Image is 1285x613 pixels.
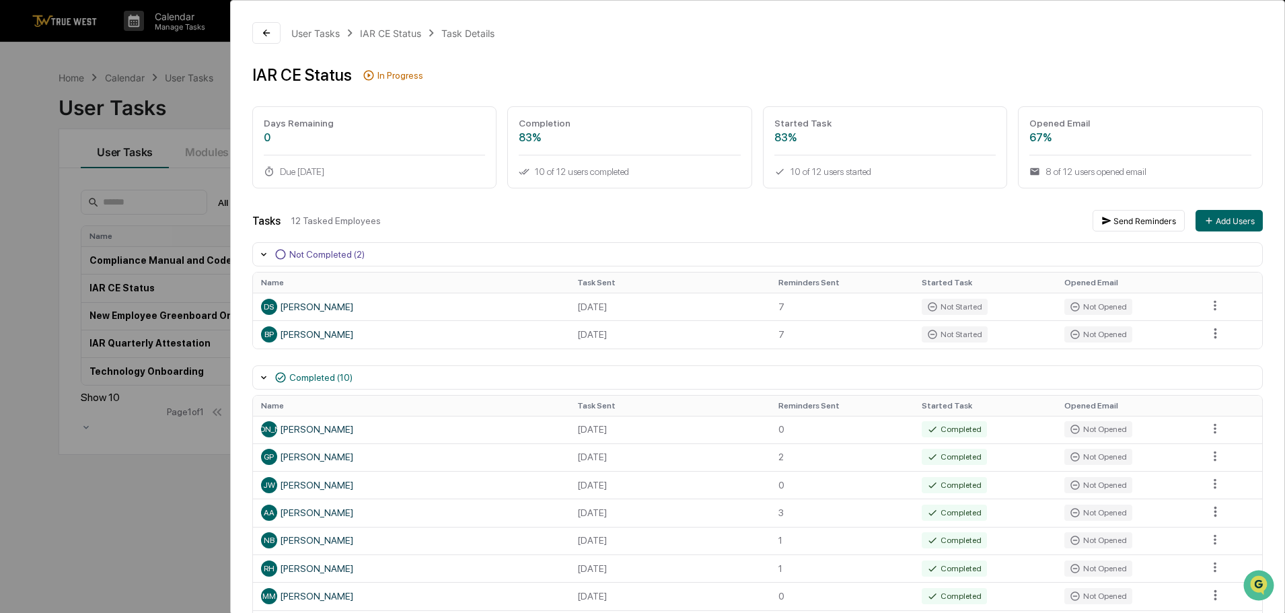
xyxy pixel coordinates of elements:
[914,273,1057,293] th: Started Task
[922,449,987,465] div: Completed
[264,508,274,517] span: AA
[770,471,914,499] td: 0
[922,326,988,342] div: Not Started
[1064,299,1132,315] div: Not Opened
[770,273,914,293] th: Reminders Sent
[13,196,24,207] div: 🔎
[569,499,770,526] td: [DATE]
[8,190,90,214] a: 🔎Data Lookup
[261,421,561,437] div: [PERSON_NAME]
[569,396,770,416] th: Task Sent
[13,171,24,182] div: 🖐️
[264,118,486,129] div: Days Remaining
[922,588,987,604] div: Completed
[291,215,1082,226] div: 12 Tasked Employees
[289,249,365,260] div: Not Completed (2)
[253,273,569,293] th: Name
[111,170,167,183] span: Attestations
[1064,588,1132,604] div: Not Opened
[92,164,172,188] a: 🗄️Attestations
[264,131,486,144] div: 0
[519,118,741,129] div: Completion
[569,416,770,443] td: [DATE]
[264,536,274,545] span: NB
[770,554,914,582] td: 1
[262,591,276,601] span: MM
[1064,505,1132,521] div: Not Opened
[261,326,561,342] div: [PERSON_NAME]
[569,554,770,582] td: [DATE]
[1056,273,1200,293] th: Opened Email
[1064,449,1132,465] div: Not Opened
[252,65,352,85] div: IAR CE Status
[13,103,38,127] img: 1746055101610-c473b297-6a78-478c-a979-82029cc54cd1
[922,505,987,521] div: Completed
[98,171,108,182] div: 🗄️
[569,320,770,348] td: [DATE]
[1196,210,1263,231] button: Add Users
[46,103,221,116] div: Start new chat
[922,561,987,577] div: Completed
[264,330,274,339] span: BP
[46,116,170,127] div: We're available if you need us!
[264,166,486,177] div: Due [DATE]
[134,228,163,238] span: Pylon
[569,293,770,320] td: [DATE]
[1064,421,1132,437] div: Not Opened
[770,416,914,443] td: 0
[770,527,914,554] td: 1
[261,588,561,604] div: [PERSON_NAME]
[1029,131,1251,144] div: 67%
[95,227,163,238] a: Powered byPylon
[774,118,996,129] div: Started Task
[1064,326,1132,342] div: Not Opened
[377,70,423,81] div: In Progress
[774,131,996,144] div: 83%
[264,302,274,312] span: DS
[774,166,996,177] div: 10 of 12 users started
[252,215,281,227] div: Tasks
[264,452,274,462] span: GP
[261,532,561,548] div: [PERSON_NAME]
[770,582,914,610] td: 0
[27,195,85,209] span: Data Lookup
[27,170,87,183] span: Preclearance
[569,582,770,610] td: [DATE]
[770,499,914,526] td: 3
[261,299,561,315] div: [PERSON_NAME]
[441,28,494,39] div: Task Details
[1064,477,1132,493] div: Not Opened
[8,164,92,188] a: 🖐️Preclearance
[519,131,741,144] div: 83%
[35,61,222,75] input: Clear
[289,372,353,383] div: Completed (10)
[519,166,741,177] div: 10 of 12 users completed
[770,443,914,471] td: 2
[914,396,1057,416] th: Started Task
[264,564,274,573] span: RH
[922,477,987,493] div: Completed
[291,28,340,39] div: User Tasks
[922,532,987,548] div: Completed
[261,561,561,577] div: [PERSON_NAME]
[1064,561,1132,577] div: Not Opened
[569,443,770,471] td: [DATE]
[770,293,914,320] td: 7
[1029,166,1251,177] div: 8 of 12 users opened email
[569,471,770,499] td: [DATE]
[770,396,914,416] th: Reminders Sent
[1064,532,1132,548] div: Not Opened
[261,505,561,521] div: [PERSON_NAME]
[360,28,421,39] div: IAR CE Status
[237,425,300,434] span: [PERSON_NAME]
[569,273,770,293] th: Task Sent
[263,480,275,490] span: JW
[261,449,561,465] div: [PERSON_NAME]
[770,320,914,348] td: 7
[261,477,561,493] div: [PERSON_NAME]
[1056,396,1200,416] th: Opened Email
[1029,118,1251,129] div: Opened Email
[253,396,569,416] th: Name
